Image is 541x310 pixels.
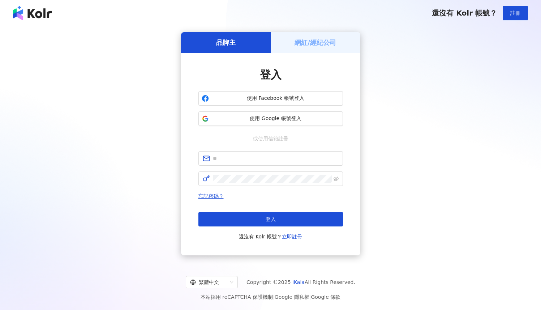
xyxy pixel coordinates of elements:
[198,212,343,226] button: 登入
[503,6,528,20] button: 註冊
[295,38,336,47] h5: 網紅/經紀公司
[198,111,343,126] button: 使用 Google 帳號登入
[275,294,309,300] a: Google 隱私權
[311,294,340,300] a: Google 條款
[292,279,305,285] a: iKala
[212,95,340,102] span: 使用 Facebook 帳號登入
[198,91,343,106] button: 使用 Facebook 帳號登入
[282,234,302,239] a: 立即註冊
[334,176,339,181] span: eye-invisible
[273,294,275,300] span: |
[510,10,520,16] span: 註冊
[248,135,293,143] span: 或使用信箱註冊
[212,115,340,122] span: 使用 Google 帳號登入
[246,278,355,286] span: Copyright © 2025 All Rights Reserved.
[266,216,276,222] span: 登入
[198,193,224,199] a: 忘記密碼？
[190,276,227,288] div: 繁體中文
[201,293,340,301] span: 本站採用 reCAPTCHA 保護機制
[260,68,282,81] span: 登入
[432,9,497,17] span: 還沒有 Kolr 帳號？
[13,6,52,20] img: logo
[216,38,236,47] h5: 品牌主
[239,232,302,241] span: 還沒有 Kolr 帳號？
[309,294,311,300] span: |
